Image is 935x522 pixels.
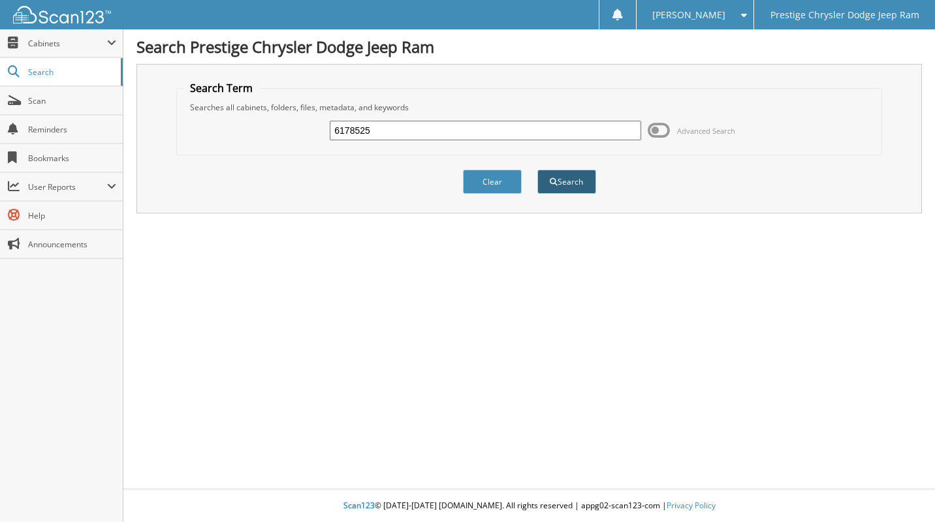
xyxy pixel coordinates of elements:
[677,126,735,136] span: Advanced Search
[28,124,116,135] span: Reminders
[870,459,935,522] iframe: Chat Widget
[28,95,116,106] span: Scan
[183,102,875,113] div: Searches all cabinets, folders, files, metadata, and keywords
[652,11,725,19] span: [PERSON_NAME]
[28,153,116,164] span: Bookmarks
[183,81,259,95] legend: Search Term
[537,170,596,194] button: Search
[667,500,716,511] a: Privacy Policy
[136,36,922,57] h1: Search Prestige Chrysler Dodge Jeep Ram
[123,490,935,522] div: © [DATE]-[DATE] [DOMAIN_NAME]. All rights reserved | appg02-scan123-com |
[770,11,919,19] span: Prestige Chrysler Dodge Jeep Ram
[28,210,116,221] span: Help
[28,181,107,192] span: User Reports
[343,500,375,511] span: Scan123
[28,67,114,78] span: Search
[13,6,111,23] img: scan123-logo-white.svg
[28,38,107,49] span: Cabinets
[28,239,116,250] span: Announcements
[463,170,522,194] button: Clear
